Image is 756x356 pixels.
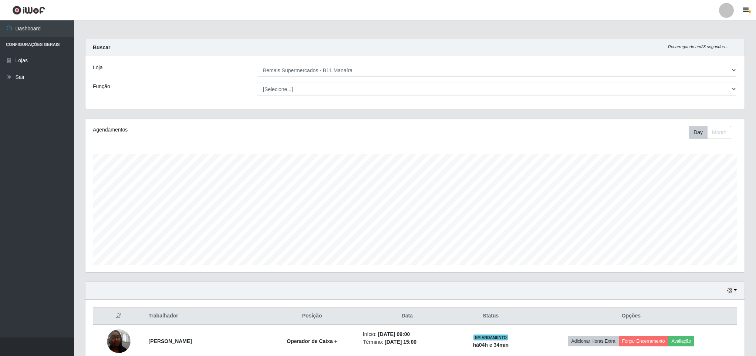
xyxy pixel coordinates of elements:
[689,126,731,139] div: First group
[456,307,526,325] th: Status
[93,126,355,134] div: Agendamentos
[358,307,456,325] th: Data
[12,6,45,15] img: CoreUI Logo
[93,44,110,50] strong: Buscar
[93,83,110,90] label: Função
[619,336,668,346] button: Forçar Encerramento
[473,342,509,348] strong: há 04 h e 34 min
[707,126,731,139] button: Month
[568,336,619,346] button: Adicionar Horas Extra
[144,307,266,325] th: Trabalhador
[473,335,509,340] span: EM ANDAMENTO
[689,126,737,139] div: Toolbar with button groups
[363,338,452,346] li: Término:
[93,64,102,71] label: Loja
[287,338,337,344] strong: Operador de Caixa +
[149,338,192,344] strong: [PERSON_NAME]
[266,307,358,325] th: Posição
[385,339,416,345] time: [DATE] 15:00
[668,336,694,346] button: Avaliação
[378,331,410,337] time: [DATE] 09:00
[526,307,737,325] th: Opções
[668,44,728,49] i: Recarregando em 28 segundos...
[689,126,708,139] button: Day
[363,330,452,338] li: Início:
